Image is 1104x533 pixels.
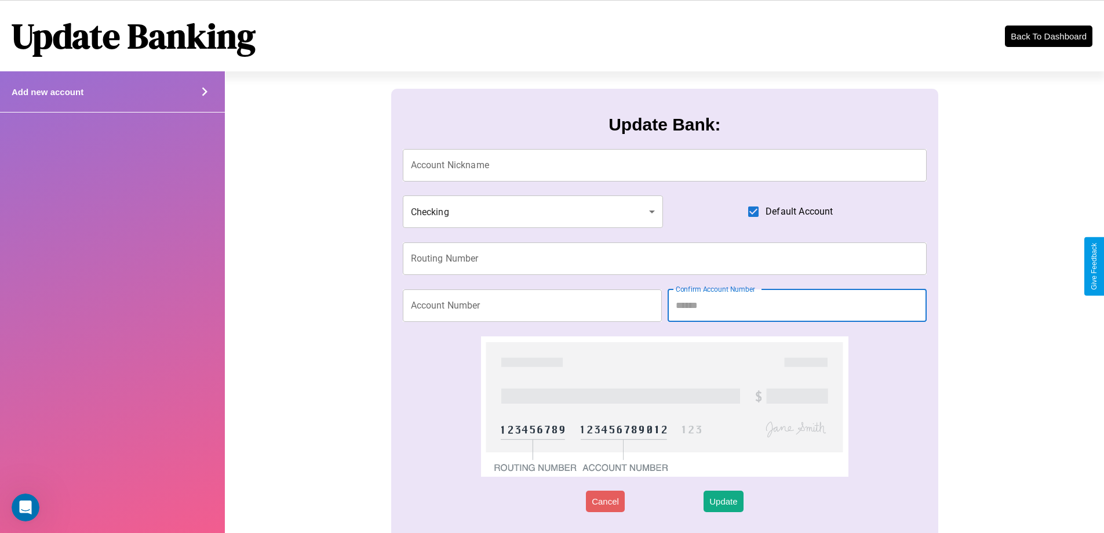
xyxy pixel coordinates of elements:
[403,195,664,228] div: Checking
[481,336,848,477] img: check
[704,491,743,512] button: Update
[12,12,256,60] h1: Update Banking
[766,205,833,219] span: Default Account
[676,284,755,294] label: Confirm Account Number
[12,494,39,521] iframe: Intercom live chat
[12,87,83,97] h4: Add new account
[609,115,720,135] h3: Update Bank:
[586,491,625,512] button: Cancel
[1090,243,1098,290] div: Give Feedback
[1005,26,1092,47] button: Back To Dashboard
